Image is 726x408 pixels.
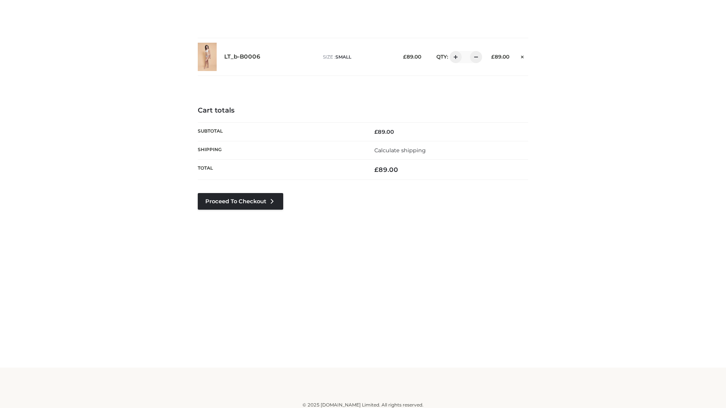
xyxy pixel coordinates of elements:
th: Subtotal [198,122,363,141]
bdi: 89.00 [403,54,421,60]
a: Remove this item [517,51,528,61]
p: size : [323,54,391,60]
span: £ [403,54,406,60]
span: SMALL [335,54,351,60]
h4: Cart totals [198,107,528,115]
bdi: 89.00 [374,128,394,135]
a: Proceed to Checkout [198,193,283,210]
div: QTY: [429,51,479,63]
span: £ [374,128,378,135]
bdi: 89.00 [491,54,509,60]
th: Shipping [198,141,363,159]
span: £ [491,54,495,60]
span: £ [374,166,379,173]
a: Calculate shipping [374,147,426,154]
a: LT_b-B0006 [224,53,261,60]
bdi: 89.00 [374,166,398,173]
th: Total [198,160,363,180]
